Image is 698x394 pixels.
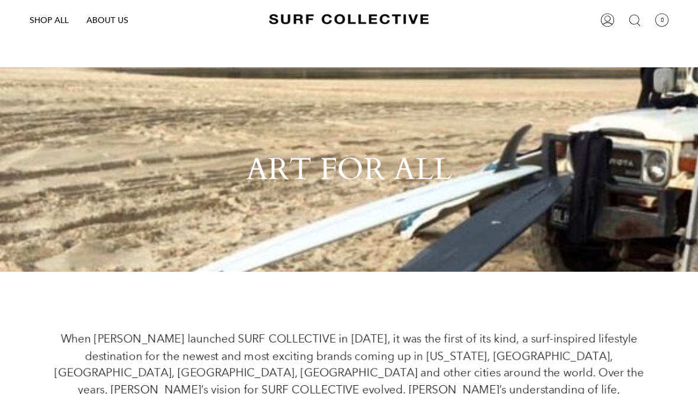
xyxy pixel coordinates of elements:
h2: ART FOR ALL [246,151,452,188]
span: 0 [655,13,669,27]
span: ABOUT US [86,15,128,25]
span: SHOP ALL [30,15,69,25]
img: Surf Collective [269,9,429,31]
